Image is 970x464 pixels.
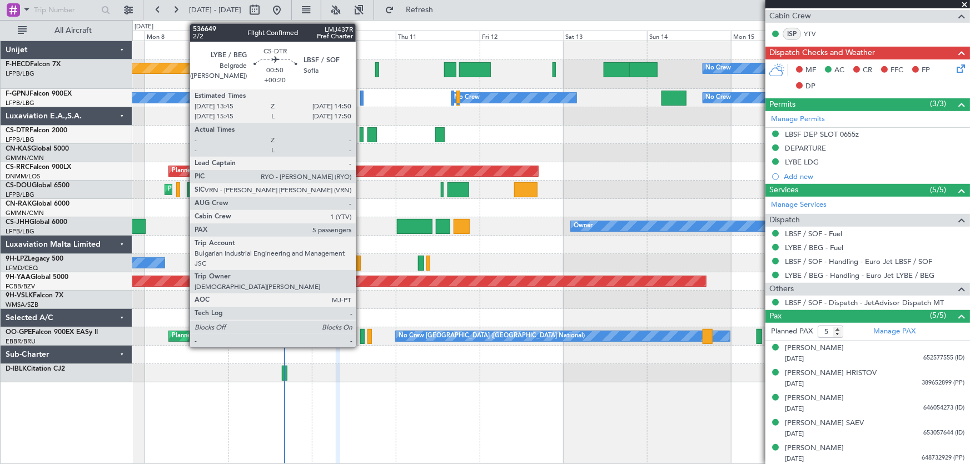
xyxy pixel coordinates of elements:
div: Tue 9 [228,31,312,41]
span: [DATE] [785,455,804,463]
a: WMSA/SZB [6,301,38,309]
span: All Aircraft [29,27,117,34]
span: CS-RRC [6,164,29,171]
span: OO-GPE [6,329,32,336]
span: (3/3) [930,98,946,109]
a: Manage Services [771,199,827,211]
div: [PERSON_NAME] HRISTOV [785,368,877,379]
a: 9H-LPZLegacy 500 [6,256,63,262]
span: [DATE] - [DATE] [189,5,241,15]
span: [DATE] [785,380,804,388]
div: Mon 8 [145,31,228,41]
span: [DATE] [785,355,804,363]
span: FFC [891,65,903,76]
span: F-GPNJ [6,91,29,97]
button: All Aircraft [12,22,121,39]
span: CN-KAS [6,146,31,152]
span: 653057644 (ID) [923,428,964,438]
span: CS-DTR [6,127,29,134]
a: F-GPNJFalcon 900EX [6,91,72,97]
div: Thu 11 [396,31,480,41]
a: DNMM/LOS [6,172,40,181]
div: Add new [784,172,964,181]
a: LFMD/CEQ [6,264,38,272]
input: Trip Number [34,2,98,18]
a: Manage Permits [771,114,825,125]
div: [PERSON_NAME] [785,393,844,404]
span: (5/5) [930,184,946,196]
label: Planned PAX [771,326,813,337]
div: [PERSON_NAME] [785,443,844,454]
div: No Crew [GEOGRAPHIC_DATA] ([GEOGRAPHIC_DATA] National) [399,328,585,345]
span: 9H-VSLK [6,292,33,299]
div: ISP [783,28,801,40]
a: FCBB/BZV [6,282,35,291]
button: Refresh [380,1,446,19]
a: 9H-YAAGlobal 5000 [6,274,68,281]
span: 9H-YAA [6,274,31,281]
span: 9H-LPZ [6,256,28,262]
span: 652577555 (ID) [923,353,964,363]
div: Sun 14 [647,31,731,41]
a: CS-RRCFalcon 900LX [6,164,71,171]
span: CN-RAK [6,201,32,207]
a: CS-JHHGlobal 6000 [6,219,67,226]
a: LBSF / SOF - Dispatch - JetAdvisor Dispatch MT [785,298,944,307]
div: Planned Maint [GEOGRAPHIC_DATA] ([GEOGRAPHIC_DATA]) [168,181,343,198]
div: [DATE] [135,22,153,32]
span: 646054273 (ID) [923,403,964,413]
span: CS-JHH [6,219,29,226]
a: LFPB/LBG [6,99,34,107]
a: 9H-VSLKFalcon 7X [6,292,63,299]
span: Cabin Crew [769,10,811,23]
div: Owner [574,218,593,235]
div: Planned Maint [GEOGRAPHIC_DATA] ([GEOGRAPHIC_DATA]) [172,163,347,179]
a: GMMN/CMN [6,209,44,217]
span: D-IBLK [6,366,27,372]
div: Wed 10 [312,31,396,41]
div: [PERSON_NAME] SAEV [785,418,864,429]
span: (5/5) [930,310,946,321]
a: EBBR/BRU [6,337,36,346]
span: Services [769,184,798,197]
a: Manage PAX [873,326,916,337]
div: Sat 13 [564,31,648,41]
a: LFPB/LBG [6,136,34,144]
a: LBSF / SOF - Fuel [785,229,842,238]
span: CS-DOU [6,182,32,189]
a: LBSF / SOF - Handling - Euro Jet LBSF / SOF [785,257,932,266]
div: LBSF DEP SLOT 0655z [785,129,859,139]
a: CN-KASGlobal 5000 [6,146,69,152]
span: Pax [769,310,782,323]
span: 389652899 (PP) [922,378,964,388]
div: DEPARTURE [785,143,826,153]
a: LYBE / BEG - Handling - Euro Jet LYBE / BEG [785,271,934,280]
span: CR [863,65,872,76]
span: Permits [769,98,795,111]
span: [DATE] [785,405,804,413]
span: 648732929 (PP) [922,453,964,463]
span: AC [834,65,844,76]
div: No Crew [706,60,732,77]
a: LFPB/LBG [6,191,34,199]
a: D-IBLKCitation CJ2 [6,366,65,372]
a: CS-DOUGlobal 6500 [6,182,69,189]
a: CS-DTRFalcon 2000 [6,127,67,134]
span: F-HECD [6,61,30,68]
span: Refresh [396,6,443,14]
div: [PERSON_NAME] [785,343,844,354]
a: F-HECDFalcon 7X [6,61,61,68]
a: GMMN/CMN [6,154,44,162]
div: LYBE LDG [785,157,819,167]
div: No Crew [706,89,732,106]
span: FP [922,65,930,76]
span: Others [769,283,794,296]
a: OO-GPEFalcon 900EX EASy II [6,329,98,336]
a: LFPB/LBG [6,69,34,78]
div: No Crew [455,89,480,106]
span: MF [805,65,816,76]
span: DP [805,81,815,92]
a: LYBE / BEG - Fuel [785,243,843,252]
a: LFPB/LBG [6,227,34,236]
span: Dispatch [769,214,800,227]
